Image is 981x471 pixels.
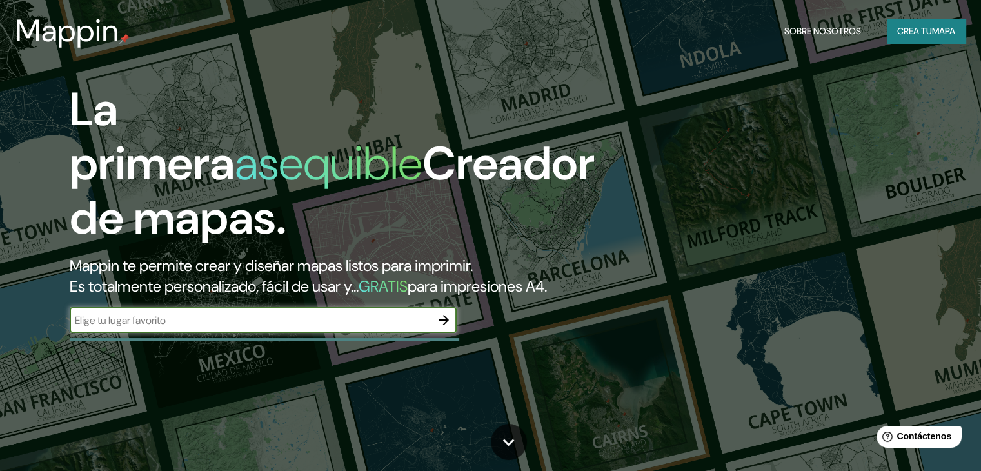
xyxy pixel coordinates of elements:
font: Crea tu [897,25,932,37]
input: Elige tu lugar favorito [70,313,431,328]
font: mapa [932,25,955,37]
font: Mappin [15,10,119,51]
font: Es totalmente personalizado, fácil de usar y... [70,276,359,296]
iframe: Lanzador de widgets de ayuda [866,421,967,457]
font: GRATIS [359,276,408,296]
font: Sobre nosotros [784,25,861,37]
button: Sobre nosotros [779,19,866,43]
button: Crea tumapa [887,19,966,43]
font: para impresiones A4. [408,276,547,296]
font: asequible [235,134,422,194]
font: Mappin te permite crear y diseñar mapas listos para imprimir. [70,256,473,276]
font: Creador de mapas. [70,134,595,248]
img: pin de mapeo [119,34,130,44]
font: La primera [70,79,235,194]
